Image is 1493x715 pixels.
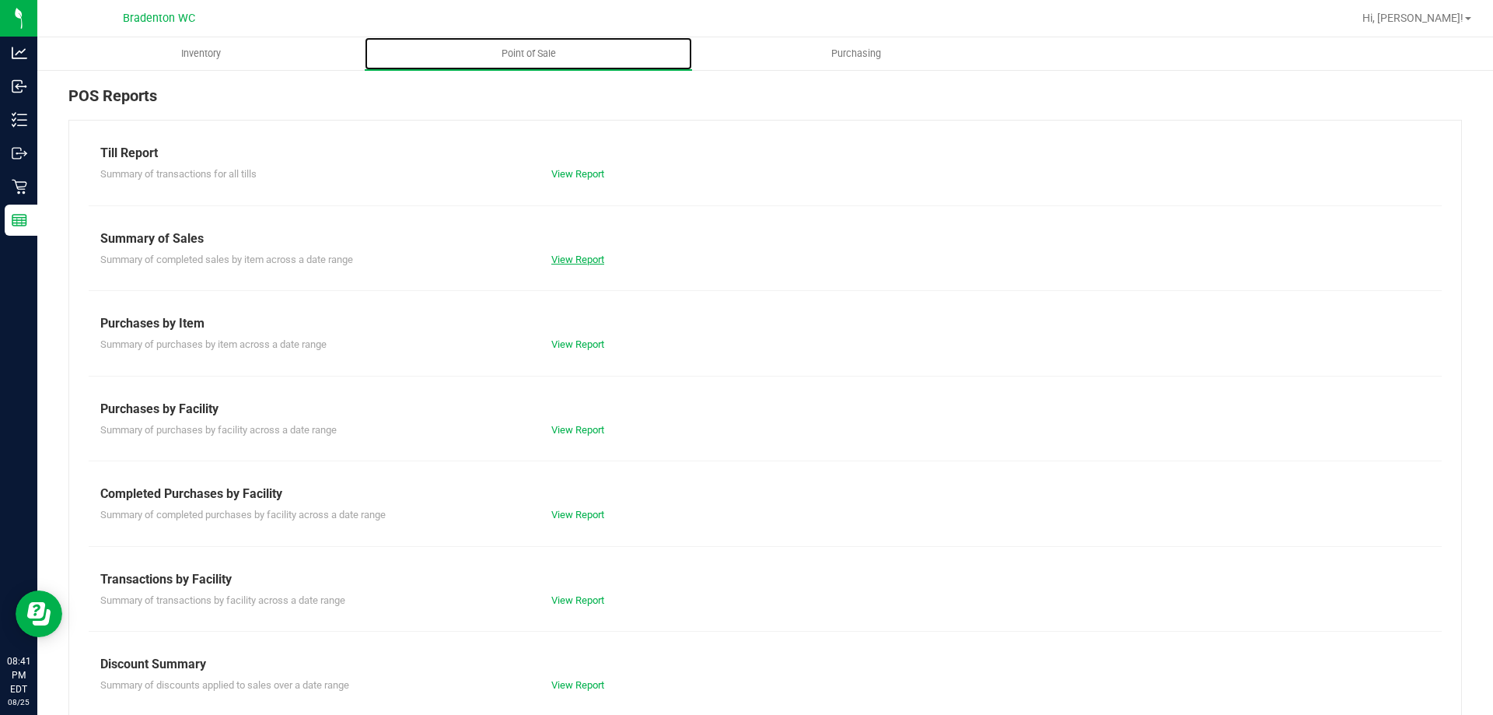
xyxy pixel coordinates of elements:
[551,254,604,265] a: View Report
[100,254,353,265] span: Summary of completed sales by item across a date range
[692,37,1019,70] a: Purchasing
[7,654,30,696] p: 08:41 PM EDT
[365,37,692,70] a: Point of Sale
[12,79,27,94] inline-svg: Inbound
[100,655,1430,674] div: Discount Summary
[100,168,257,180] span: Summary of transactions for all tills
[100,424,337,436] span: Summary of purchases by facility across a date range
[551,338,604,350] a: View Report
[100,594,345,606] span: Summary of transactions by facility across a date range
[100,570,1430,589] div: Transactions by Facility
[551,679,604,691] a: View Report
[16,591,62,637] iframe: Resource center
[12,45,27,61] inline-svg: Analytics
[100,485,1430,503] div: Completed Purchases by Facility
[12,212,27,228] inline-svg: Reports
[12,112,27,128] inline-svg: Inventory
[100,230,1430,248] div: Summary of Sales
[12,145,27,161] inline-svg: Outbound
[100,400,1430,419] div: Purchases by Facility
[100,314,1430,333] div: Purchases by Item
[1362,12,1463,24] span: Hi, [PERSON_NAME]!
[37,37,365,70] a: Inventory
[481,47,577,61] span: Point of Sale
[68,84,1462,120] div: POS Reports
[100,338,327,350] span: Summary of purchases by item across a date range
[100,679,349,691] span: Summary of discounts applied to sales over a date range
[7,696,30,708] p: 08/25
[551,168,604,180] a: View Report
[551,509,604,520] a: View Report
[100,144,1430,163] div: Till Report
[551,424,604,436] a: View Report
[12,179,27,195] inline-svg: Retail
[123,12,195,25] span: Bradenton WC
[100,509,386,520] span: Summary of completed purchases by facility across a date range
[551,594,604,606] a: View Report
[160,47,242,61] span: Inventory
[810,47,902,61] span: Purchasing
